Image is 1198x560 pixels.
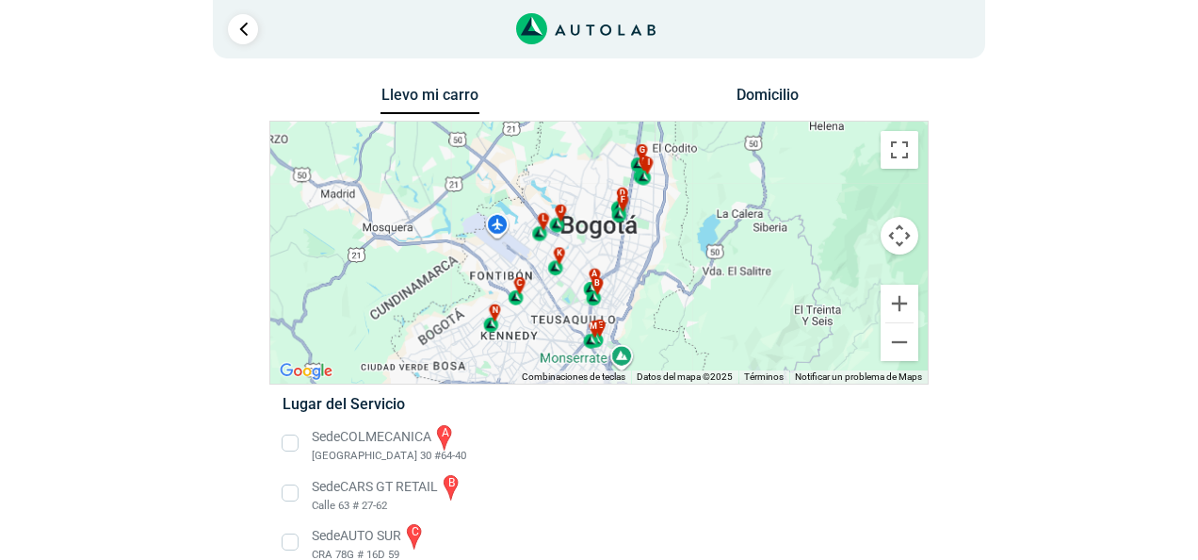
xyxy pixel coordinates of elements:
span: l [542,213,546,226]
span: d [620,188,625,201]
button: Controles de visualización del mapa [881,217,918,255]
span: k [557,247,562,260]
a: Términos (se abre en una nueva pestaña) [744,371,784,382]
span: i [647,156,650,170]
h5: Lugar del Servicio [283,395,915,413]
span: h [642,156,648,169]
a: Link al sitio de autolab [516,19,656,37]
span: Datos del mapa ©2025 [637,371,733,382]
span: g [639,144,645,157]
button: Cambiar a la vista en pantalla completa [881,131,918,169]
span: j [559,205,563,218]
span: c [517,277,523,290]
span: n [492,304,497,317]
a: Ir al paso anterior [228,14,258,44]
button: Ampliar [881,285,918,322]
span: a [591,269,597,282]
button: Reducir [881,323,918,361]
button: Domicilio [719,86,818,113]
span: e [598,320,603,333]
span: f [621,194,625,207]
span: m [590,321,597,334]
button: Llevo mi carro [380,86,479,115]
span: b [594,277,600,290]
a: Abre esta zona en Google Maps (se abre en una nueva ventana) [275,359,337,384]
a: Notificar un problema de Maps [795,371,922,382]
button: Combinaciones de teclas [522,371,625,384]
img: Google [275,359,337,384]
